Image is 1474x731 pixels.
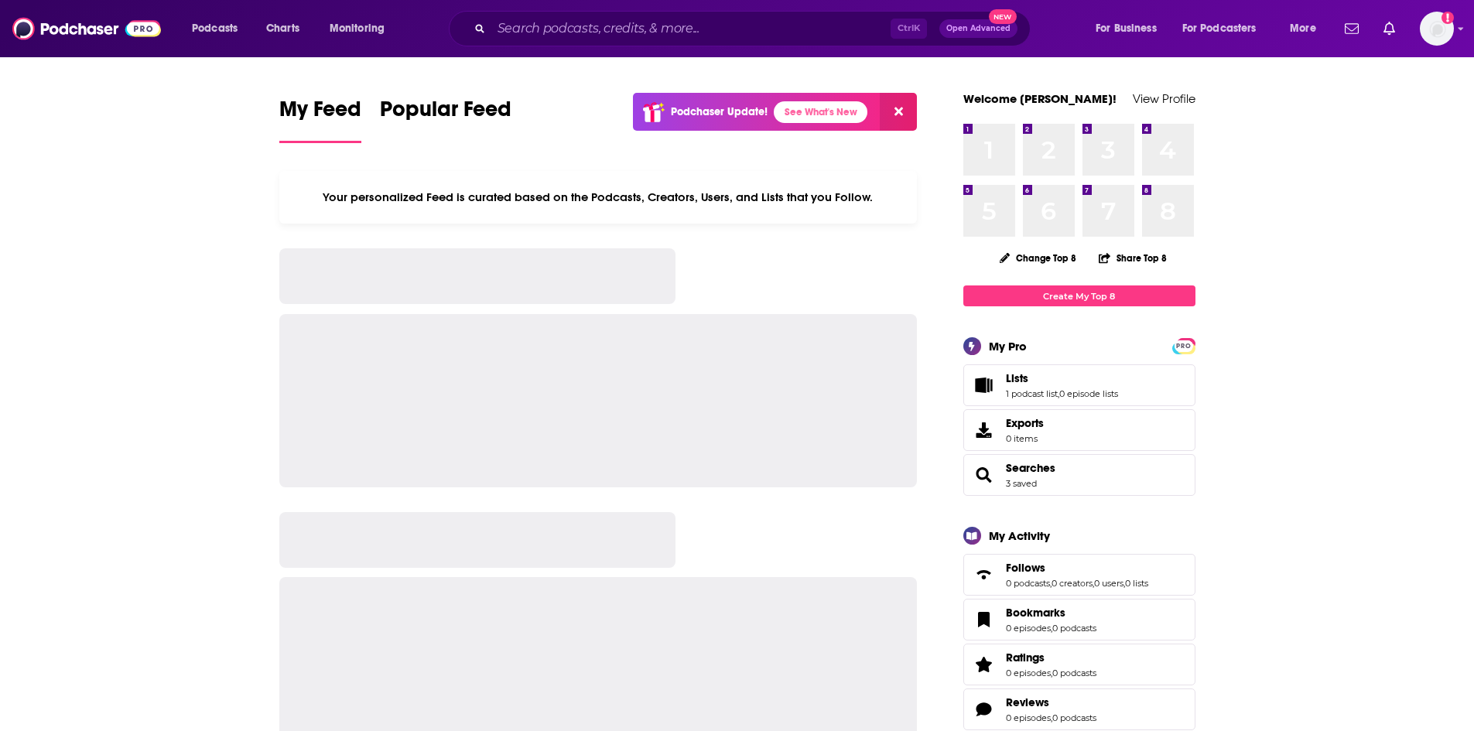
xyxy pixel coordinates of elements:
[963,91,1117,106] a: Welcome [PERSON_NAME]!
[1052,623,1096,634] a: 0 podcasts
[963,554,1195,596] span: Follows
[963,409,1195,451] a: Exports
[12,14,161,43] img: Podchaser - Follow, Share and Rate Podcasts
[1006,388,1058,399] a: 1 podcast list
[1290,18,1316,39] span: More
[1420,12,1454,46] span: Logged in as WesBurdett
[1006,606,1065,620] span: Bookmarks
[1339,15,1365,42] a: Show notifications dropdown
[181,16,258,41] button: open menu
[1006,561,1148,575] a: Follows
[1006,651,1096,664] a: Ratings
[969,464,1000,486] a: Searches
[1051,668,1052,678] span: ,
[279,171,918,224] div: Your personalized Feed is curated based on the Podcasts, Creators, Users, and Lists that you Follow.
[192,18,238,39] span: Podcasts
[963,364,1195,406] span: Lists
[266,18,299,39] span: Charts
[1006,668,1051,678] a: 0 episodes
[1279,16,1335,41] button: open menu
[1052,712,1096,723] a: 0 podcasts
[989,9,1017,24] span: New
[939,19,1017,38] button: Open AdvancedNew
[1133,91,1195,106] a: View Profile
[1006,695,1096,709] a: Reviews
[1052,668,1096,678] a: 0 podcasts
[1093,578,1094,589] span: ,
[969,374,1000,396] a: Lists
[1006,695,1049,709] span: Reviews
[380,96,511,132] span: Popular Feed
[1052,578,1093,589] a: 0 creators
[969,609,1000,630] a: Bookmarks
[1182,18,1257,39] span: For Podcasters
[330,18,385,39] span: Monitoring
[963,285,1195,306] a: Create My Top 8
[969,699,1000,720] a: Reviews
[1377,15,1401,42] a: Show notifications dropdown
[1420,12,1454,46] img: User Profile
[1006,606,1096,620] a: Bookmarks
[463,11,1045,46] div: Search podcasts, credits, & more...
[671,105,768,118] p: Podchaser Update!
[1125,578,1148,589] a: 0 lists
[1085,16,1176,41] button: open menu
[1006,712,1051,723] a: 0 episodes
[963,688,1195,730] span: Reviews
[1098,243,1168,273] button: Share Top 8
[1006,416,1044,430] span: Exports
[891,19,927,39] span: Ctrl K
[1050,578,1052,589] span: ,
[491,16,891,41] input: Search podcasts, credits, & more...
[1006,623,1051,634] a: 0 episodes
[1051,712,1052,723] span: ,
[1059,388,1118,399] a: 0 episode lists
[1006,461,1055,475] a: Searches
[1172,16,1279,41] button: open menu
[1006,433,1044,444] span: 0 items
[1420,12,1454,46] button: Show profile menu
[774,101,867,123] a: See What's New
[1175,340,1193,351] a: PRO
[963,599,1195,640] span: Bookmarks
[969,419,1000,441] span: Exports
[1006,651,1045,664] span: Ratings
[989,339,1027,354] div: My Pro
[380,96,511,143] a: Popular Feed
[1006,578,1050,589] a: 0 podcasts
[319,16,405,41] button: open menu
[969,564,1000,586] a: Follows
[1096,18,1157,39] span: For Business
[279,96,361,143] a: My Feed
[963,454,1195,496] span: Searches
[256,16,309,41] a: Charts
[969,654,1000,675] a: Ratings
[1006,371,1028,385] span: Lists
[1442,12,1454,24] svg: Add a profile image
[1051,623,1052,634] span: ,
[946,25,1011,32] span: Open Advanced
[989,528,1050,543] div: My Activity
[1058,388,1059,399] span: ,
[279,96,361,132] span: My Feed
[1175,340,1193,352] span: PRO
[1094,578,1123,589] a: 0 users
[963,644,1195,685] span: Ratings
[1006,561,1045,575] span: Follows
[1006,371,1118,385] a: Lists
[1123,578,1125,589] span: ,
[1006,478,1037,489] a: 3 saved
[990,248,1086,268] button: Change Top 8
